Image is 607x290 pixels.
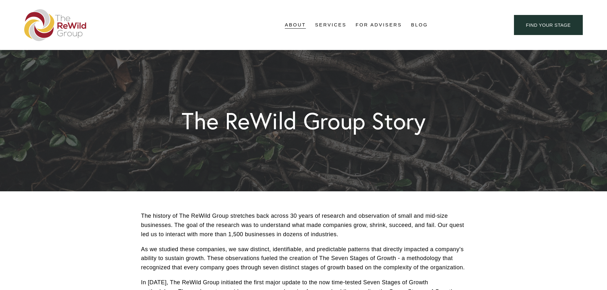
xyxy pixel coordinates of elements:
span: Services [315,21,347,29]
span: About [285,21,306,29]
a: folder dropdown [315,20,347,30]
p: The history of The ReWild Group stretches back across 30 years of research and observation of sma... [141,211,466,239]
a: For Advisers [356,20,402,30]
p: As we studied these companies, we saw distinct, identifiable, and predictable patterns that direc... [141,245,466,272]
a: Blog [411,20,428,30]
a: folder dropdown [285,20,306,30]
img: The ReWild Group [24,9,87,41]
a: find your stage [514,15,583,35]
h1: The ReWild Group Story [182,109,426,132]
